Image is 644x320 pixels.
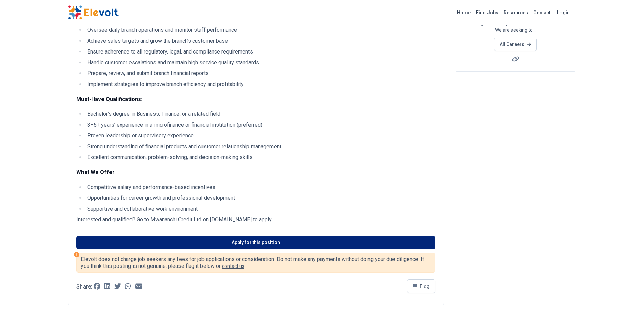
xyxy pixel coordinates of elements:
li: Implement strategies to improve branch efficiency and profitability [85,80,435,88]
li: 3–5+ years’ experience in a microfinance or financial institution (preferred) [85,121,435,129]
button: Flag [407,279,435,293]
a: All Careers [494,38,537,51]
li: Handle customer escalations and maintain high service quality standards [85,59,435,67]
li: Achieve sales targets and grow the branch’s customer base [85,37,435,45]
li: Strong understanding of financial products and customer relationship management [85,143,435,151]
iframe: Advertisement [455,183,576,278]
li: Ensure adherence to all regulatory, legal, and compliance requirements [85,48,435,56]
li: Bachelor’s degree in Business, Finance, or a related field [85,110,435,118]
p: Elevolt does not charge job seekers any fees for job applications or consideration. Do not make a... [81,256,431,270]
a: Resources [501,7,531,18]
strong: What We Offer [76,169,115,175]
a: Home [454,7,473,18]
li: Supportive and collaborative work environment [85,205,435,213]
a: Login [553,6,574,19]
li: Opportunities for career growth and professional development [85,194,435,202]
li: Excellent communication, problem-solving, and decision-making skills [85,153,435,162]
a: Find Jobs [473,7,501,18]
p: Interested and qualified? Go to Mwananchi Credit Ltd on [DOMAIN_NAME] to apply [76,216,435,224]
li: Proven leadership or supervisory experience [85,132,435,140]
a: contact us [222,263,244,269]
strong: Must-Have Qualifications: [76,96,142,102]
li: Prepare, review, and submit branch financial reports [85,69,435,78]
img: Elevolt [68,5,119,20]
a: Apply for this position [76,236,435,249]
li: Competitive salary and performance-based incentives [85,183,435,191]
p: Share: [76,284,92,290]
iframe: Chat Widget [610,287,644,320]
li: Oversee daily branch operations and monitor staff performance [85,26,435,34]
a: Contact [531,7,553,18]
iframe: Advertisement [455,80,576,175]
